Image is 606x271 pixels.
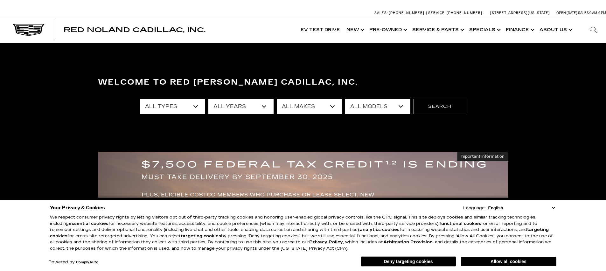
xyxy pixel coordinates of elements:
a: [STREET_ADDRESS][US_STATE] [490,11,550,15]
strong: targeting cookies [181,233,221,239]
button: Allow all cookies [461,257,556,266]
a: Pre-Owned [366,17,409,43]
strong: essential cookies [69,221,108,226]
a: Finance [503,17,536,43]
a: ComplyAuto [76,261,98,264]
a: New [343,17,366,43]
a: About Us [536,17,574,43]
a: Specials [466,17,503,43]
select: Filter by make [277,99,342,114]
a: Service & Parts [409,17,466,43]
a: Service: [PHONE_NUMBER] [426,11,484,15]
span: 9 AM-6 PM [589,11,606,15]
button: Search [414,99,466,114]
div: Powered by [48,260,98,264]
p: We respect consumer privacy rights by letting visitors opt out of third-party tracking cookies an... [50,214,556,252]
select: Filter by year [208,99,274,114]
span: Open [DATE] [556,11,577,15]
span: Service: [428,11,446,15]
select: Filter by type [140,99,205,114]
div: Language: [463,206,485,210]
strong: targeting cookies [50,227,549,239]
span: [PHONE_NUMBER] [389,11,424,15]
span: Sales: [578,11,589,15]
span: Important Information [461,154,505,159]
a: EV Test Drive [297,17,343,43]
strong: Arbitration Provision [383,240,433,245]
select: Filter by model [345,99,410,114]
select: Language Select [487,205,556,211]
strong: functional cookies [439,221,481,226]
span: Red Noland Cadillac, Inc. [64,26,205,34]
a: Sales: [PHONE_NUMBER] [374,11,426,15]
button: Deny targeting cookies [361,256,456,267]
img: Cadillac Dark Logo with Cadillac White Text [13,24,45,36]
strong: analytics cookies [360,227,400,232]
span: Your Privacy & Cookies [50,203,105,212]
a: Privacy Policy [309,240,343,245]
button: Important Information [457,152,508,161]
span: [PHONE_NUMBER] [447,11,482,15]
h3: Welcome to Red [PERSON_NAME] Cadillac, Inc. [98,76,508,89]
span: Sales: [374,11,388,15]
a: Red Noland Cadillac, Inc. [64,27,205,33]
